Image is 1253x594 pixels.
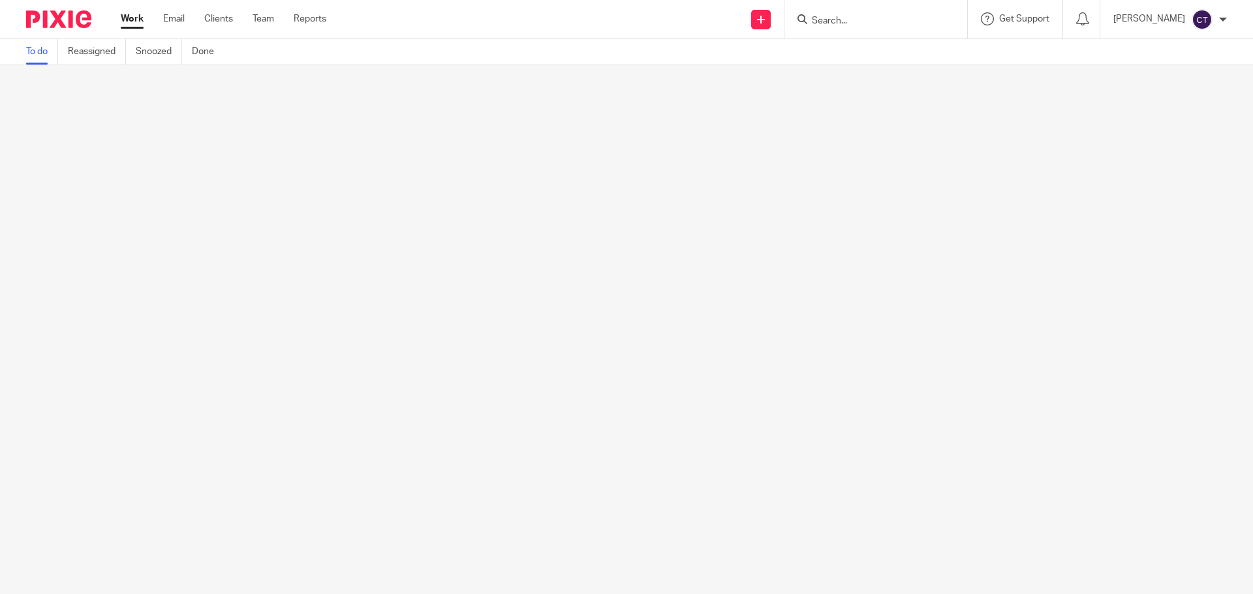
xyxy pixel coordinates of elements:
[811,16,928,27] input: Search
[1192,9,1213,30] img: svg%3E
[136,39,182,65] a: Snoozed
[26,39,58,65] a: To do
[294,12,326,25] a: Reports
[1113,12,1185,25] p: [PERSON_NAME]
[253,12,274,25] a: Team
[26,10,91,28] img: Pixie
[68,39,126,65] a: Reassigned
[999,14,1049,23] span: Get Support
[192,39,224,65] a: Done
[163,12,185,25] a: Email
[121,12,144,25] a: Work
[204,12,233,25] a: Clients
